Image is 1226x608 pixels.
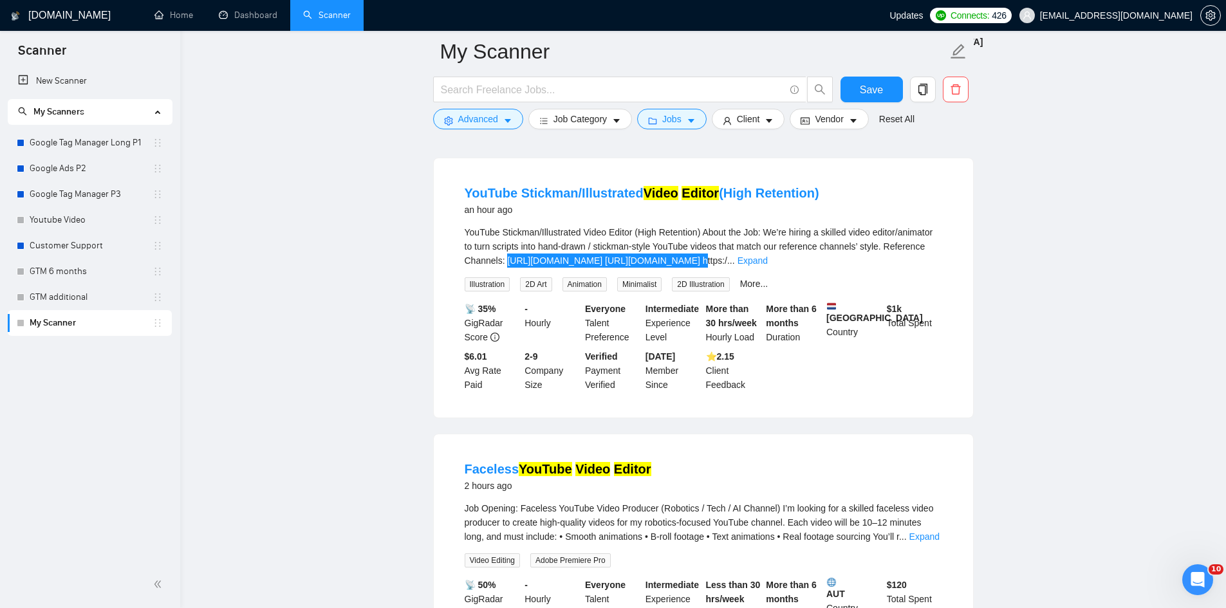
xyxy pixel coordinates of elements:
a: YouTube Stickman/IllustratedVideo Editor(High Retention) [465,186,819,200]
li: GTM additional [8,284,172,310]
mark: Editor [614,462,651,476]
mark: Editor [682,186,719,200]
b: $6.01 [465,351,487,362]
b: [GEOGRAPHIC_DATA] [826,302,923,323]
b: $ 1k [887,304,902,314]
span: info-circle [490,333,499,342]
span: Jobs [662,112,682,126]
span: user [1023,11,1032,20]
span: ... [899,531,907,542]
div: Hourly Load [703,302,764,344]
span: caret-down [849,116,858,125]
a: searchScanner [303,10,351,21]
span: Minimalist [617,277,662,291]
li: GTM 6 months [8,259,172,284]
span: 2D Art [520,277,552,291]
mark: YouTube [519,462,572,476]
span: idcard [801,116,810,125]
span: ... [727,255,735,266]
span: bars [539,116,548,125]
span: Client [737,112,760,126]
b: Everyone [585,580,626,590]
span: YouTube Stickman/Illustrated Video Editor (High Retention) About the Job: We’re hiring a skilled ... [465,227,933,266]
span: edit [950,43,967,60]
span: My Scanners [33,106,84,117]
div: Total Spent [884,302,945,344]
img: 🌐 [827,578,836,587]
b: 📡 50% [465,580,496,590]
span: holder [153,318,163,328]
a: homeHome [154,10,193,21]
span: Updates [889,10,923,21]
button: userClientcaret-down [712,109,785,129]
a: Youtube Video [30,207,153,233]
span: holder [153,292,163,302]
span: double-left [153,578,166,591]
div: an hour ago [465,202,819,217]
div: Talent Preference [582,302,643,344]
li: New Scanner [8,68,172,94]
span: holder [153,266,163,277]
b: Intermediate [646,580,699,590]
button: folderJobscaret-down [637,109,707,129]
span: holder [153,138,163,148]
a: Google Tag Manager Long P1 [30,130,153,156]
b: $ 120 [887,580,907,590]
li: Youtube Video [8,207,172,233]
span: setting [444,116,453,125]
b: More than 6 months [766,304,817,328]
span: user [723,116,732,125]
span: Advanced [458,112,498,126]
span: holder [153,163,163,174]
span: Adobe Premiere Pro [530,553,611,567]
button: delete [943,77,969,102]
span: search [808,84,832,95]
input: Search Freelance Jobs... [441,82,785,98]
button: search [807,77,833,102]
mark: Video [644,186,678,200]
span: Video Editing [465,553,521,567]
button: Save [841,77,903,102]
a: Expand [738,255,768,266]
a: New Scanner [18,68,162,94]
a: dashboardDashboard [219,10,277,21]
span: Scanner [8,41,77,68]
div: Member Since [643,349,703,392]
div: GigRadar Score [462,302,523,344]
div: 2 hours ago [465,478,651,493]
span: 10 [1209,564,1223,575]
div: Hourly [522,302,582,344]
span: search [18,107,27,116]
button: copy [910,77,936,102]
b: More than 6 months [766,580,817,604]
div: Payment Verified [582,349,643,392]
a: setting [1200,10,1221,21]
button: idcardVendorcaret-down [790,109,868,129]
a: More... [740,279,768,289]
a: GTM additional [30,284,153,310]
span: Animation [562,277,607,291]
div: Job Opening: Faceless YouTube Video Producer (Robotics / Tech / AI Channel) I’m looking for a ski... [465,501,942,544]
span: Job Opening: Faceless YouTube Video Producer (Robotics / Tech / AI Channel) I’m looking for a ski... [465,503,934,542]
span: holder [153,241,163,251]
span: Vendor [815,112,843,126]
div: Country [824,302,884,344]
mark: Video [575,462,610,476]
span: Job Category [553,112,607,126]
b: More than 30 hrs/week [706,304,757,328]
b: AUT [826,578,882,599]
b: - [525,580,528,590]
span: holder [153,189,163,199]
div: Client Feedback [703,349,764,392]
span: 2D Illustration [672,277,729,291]
span: info-circle [790,86,799,94]
div: YouTube Stickman/Illustrated Video Editor (High Retention) About the Job: We’re hiring a skilled ... [465,225,942,268]
span: folder [648,116,657,125]
b: [DATE] [646,351,675,362]
b: - [525,304,528,314]
img: 🇳🇱 [827,302,836,311]
b: Verified [585,351,618,362]
li: My Scanner [8,310,172,336]
img: upwork-logo.png [936,10,946,21]
span: caret-down [503,116,512,125]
